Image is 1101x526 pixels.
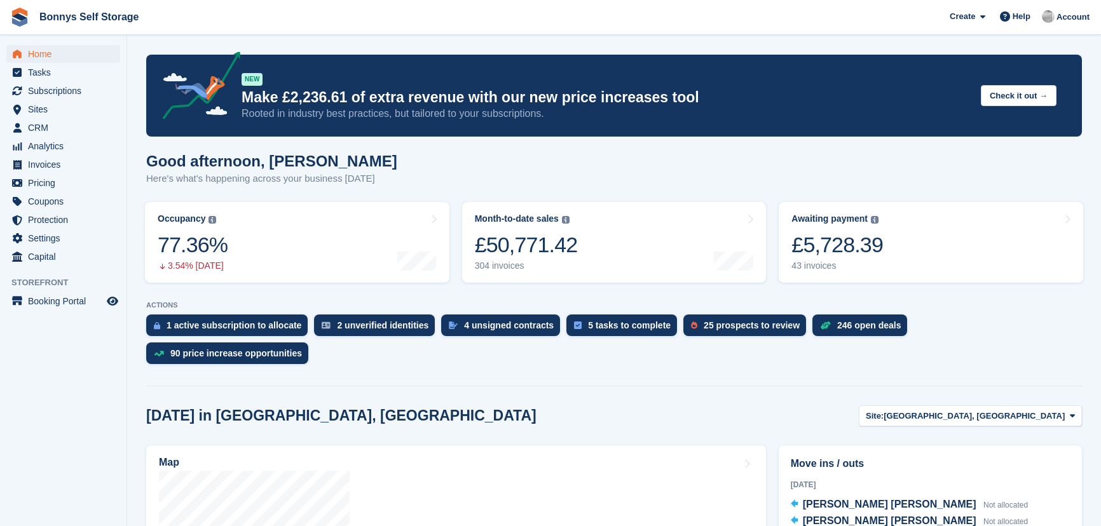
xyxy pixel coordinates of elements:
div: 246 open deals [837,320,901,330]
img: icon-info-grey-7440780725fd019a000dd9b08b2336e03edf1995a4989e88bcd33f0948082b44.svg [562,216,570,224]
a: menu [6,192,120,210]
div: 2 unverified identities [337,320,428,330]
p: Rooted in industry best practices, but tailored to your subscriptions. [242,107,971,121]
span: CRM [28,119,104,137]
img: icon-info-grey-7440780725fd019a000dd9b08b2336e03edf1995a4989e88bcd33f0948082b44.svg [209,216,216,224]
a: menu [6,292,120,310]
img: active_subscription_to_allocate_icon-d502201f5373d7db506a760aba3b589e785aa758c864c3986d89f69b8ff3... [154,321,160,330]
img: verify_identity-adf6edd0f0f0b5bbfe63781bf79b02c33cf7c696d77639b501bdc392416b5a36.svg [322,321,331,329]
a: 25 prospects to review [683,314,812,342]
span: Not allocated [983,517,1028,526]
div: £5,728.39 [791,232,883,258]
a: menu [6,211,120,229]
p: Make £2,236.61 of extra revenue with our new price increases tool [242,88,971,107]
span: Coupons [28,192,104,210]
p: ACTIONS [146,301,1082,309]
span: Capital [28,248,104,266]
img: icon-info-grey-7440780725fd019a000dd9b08b2336e03edf1995a4989e88bcd33f0948082b44.svg [871,216,879,224]
a: 246 open deals [812,314,913,342]
a: menu [6,156,120,173]
a: [PERSON_NAME] [PERSON_NAME] Not allocated [791,497,1028,513]
span: Settings [28,229,104,247]
a: menu [6,119,120,137]
img: James Bonny [1042,10,1055,23]
div: [DATE] [791,479,1070,490]
span: [GEOGRAPHIC_DATA], [GEOGRAPHIC_DATA] [884,410,1065,422]
div: 25 prospects to review [704,320,800,330]
a: 90 price increase opportunities [146,342,315,370]
h2: [DATE] in [GEOGRAPHIC_DATA], [GEOGRAPHIC_DATA] [146,407,537,424]
a: menu [6,45,120,63]
a: menu [6,229,120,247]
a: menu [6,174,120,192]
span: Site: [866,410,884,422]
span: Not allocated [983,501,1028,509]
div: Awaiting payment [791,213,868,224]
h1: Good afternoon, [PERSON_NAME] [146,152,397,170]
a: Awaiting payment £5,728.39 43 invoices [779,202,1083,283]
span: Create [950,10,975,23]
div: 4 unsigned contracts [464,320,554,330]
button: Site: [GEOGRAPHIC_DATA], [GEOGRAPHIC_DATA] [859,405,1082,426]
span: Invoices [28,156,104,173]
a: Preview store [105,293,120,309]
span: [PERSON_NAME] [PERSON_NAME] [803,515,976,526]
a: 2 unverified identities [314,314,441,342]
span: Storefront [11,276,127,289]
a: Bonnys Self Storage [34,6,144,27]
h2: Map [159,457,179,468]
a: Occupancy 77.36% 3.54% [DATE] [145,202,449,283]
div: 304 invoices [475,260,578,271]
span: Tasks [28,64,104,81]
img: price_increase_opportunities-93ffe204e8149a01c8c9dc8f82e8f89637d9d84a8eef4429ea346261dce0b2c0.svg [154,351,164,356]
span: Sites [28,100,104,118]
div: 90 price increase opportunities [170,348,302,358]
button: Check it out → [981,85,1057,106]
div: 1 active subscription to allocate [167,320,301,330]
span: Help [1013,10,1030,23]
div: 3.54% [DATE] [158,260,228,271]
div: 5 tasks to complete [588,320,671,330]
span: [PERSON_NAME] [PERSON_NAME] [803,499,976,509]
a: menu [6,100,120,118]
a: menu [6,137,120,155]
div: NEW [242,73,263,86]
img: deal-1b604bf984904fb50ccaf53a9ad4b4a5d6e5aea283cecdc64d6e3604feb123c2.svg [820,321,831,330]
div: 77.36% [158,232,228,258]
span: Analytics [28,137,104,155]
img: contract_signature_icon-13c848040528278c33f63329250d36e43548de30e8caae1d1a13099fd9432cc5.svg [449,321,458,329]
a: 1 active subscription to allocate [146,314,314,342]
h2: Move ins / outs [791,456,1070,471]
div: £50,771.42 [475,232,578,258]
a: menu [6,64,120,81]
div: 43 invoices [791,260,883,271]
span: Booking Portal [28,292,104,310]
span: Account [1057,11,1090,24]
a: 4 unsigned contracts [441,314,566,342]
img: task-75834270c22a3079a89374b754ae025e5fb1db73e45f91037f5363f120a921f8.svg [574,321,582,329]
div: Occupancy [158,213,205,224]
a: menu [6,248,120,266]
img: price-adjustments-announcement-icon-8257ccfd72463d97f412b2fc003d46551f7dbcb40ab6d574587a9cd5c0d94... [152,51,241,124]
img: prospect-51fa495bee0391a8d652442698ab0144808aea92771e9ea1ae160a38d050c398.svg [691,321,697,329]
span: Protection [28,211,104,229]
span: Subscriptions [28,82,104,100]
span: Home [28,45,104,63]
img: stora-icon-8386f47178a22dfd0bd8f6a31ec36ba5ce8667c1dd55bd0f319d3a0aa187defe.svg [10,8,29,27]
span: Pricing [28,174,104,192]
a: Month-to-date sales £50,771.42 304 invoices [462,202,767,283]
div: Month-to-date sales [475,213,559,224]
a: menu [6,82,120,100]
a: 5 tasks to complete [566,314,683,342]
p: Here's what's happening across your business [DATE] [146,172,397,186]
